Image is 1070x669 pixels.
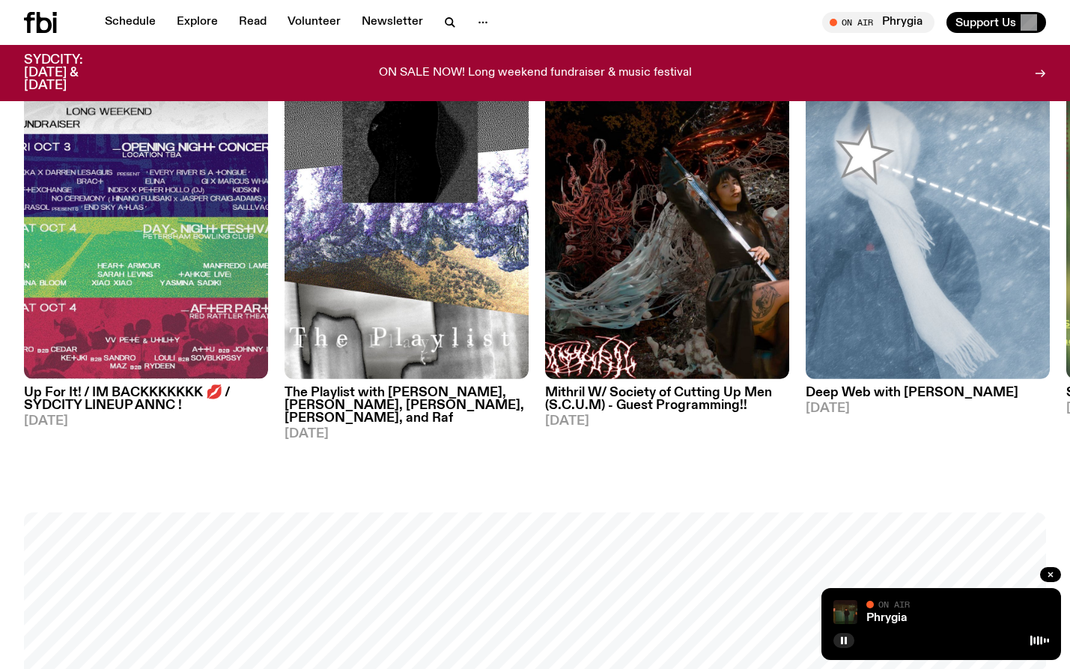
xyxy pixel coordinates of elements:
[806,402,1050,415] span: [DATE]
[24,387,268,412] h3: Up For It! / IM BACKKKKKKK 💋 / SYDCITY LINEUP ANNC !
[285,379,529,441] a: The Playlist with [PERSON_NAME], [PERSON_NAME], [PERSON_NAME], [PERSON_NAME], and Raf[DATE]
[285,428,529,441] span: [DATE]
[24,379,268,428] a: Up For It! / IM BACKKKKKKK 💋 / SYDCITY LINEUP ANNC ![DATE]
[833,600,857,624] img: A greeny-grainy film photo of Bela, John and Bindi at night. They are standing in a backyard on g...
[822,12,934,33] button: On AirPhrygia
[24,415,268,428] span: [DATE]
[24,54,120,92] h3: SYDCITY: [DATE] & [DATE]
[946,12,1046,33] button: Support Us
[230,12,276,33] a: Read
[806,379,1050,415] a: Deep Web with [PERSON_NAME][DATE]
[379,67,692,80] p: ON SALE NOW! Long weekend fundraiser & music festival
[545,379,789,428] a: Mithril W/ Society of Cutting Up Men (S.C.U.M) - Guest Programming!![DATE]
[866,612,907,624] a: Phrygia
[545,387,789,412] h3: Mithril W/ Society of Cutting Up Men (S.C.U.M) - Guest Programming!!
[96,12,165,33] a: Schedule
[279,12,350,33] a: Volunteer
[168,12,227,33] a: Explore
[955,16,1016,29] span: Support Us
[878,599,910,609] span: On Air
[806,387,1050,399] h3: Deep Web with [PERSON_NAME]
[545,415,789,428] span: [DATE]
[353,12,432,33] a: Newsletter
[285,387,529,425] h3: The Playlist with [PERSON_NAME], [PERSON_NAME], [PERSON_NAME], [PERSON_NAME], and Raf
